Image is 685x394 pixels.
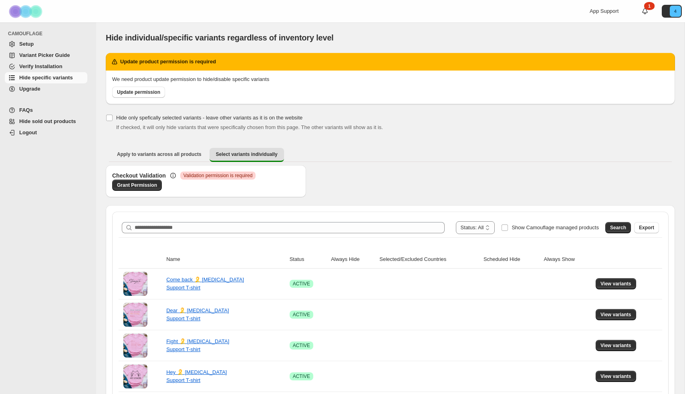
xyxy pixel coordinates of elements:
[600,281,631,287] span: View variants
[117,151,201,158] span: Apply to variants across all products
[183,172,253,179] span: Validation permission is required
[596,309,636,320] button: View variants
[8,30,91,37] span: CAMOUFLAGE
[512,224,599,230] span: Show Camouflage managed products
[600,373,631,380] span: View variants
[5,38,87,50] a: Setup
[662,5,682,18] button: Avatar with initials 4
[106,33,334,42] span: Hide individual/specific variants regardless of inventory level
[634,222,659,233] button: Export
[6,0,46,22] img: Camouflage
[377,251,481,269] th: Selected/Excluded Countries
[123,333,147,358] img: Fight 🎗️ Cancer Support T-shirt
[19,107,33,113] span: FAQs
[5,105,87,116] a: FAQs
[164,251,287,269] th: Name
[5,83,87,95] a: Upgrade
[639,224,654,231] span: Export
[674,9,677,14] text: 4
[112,172,166,180] h3: Checkout Validation
[19,75,73,81] span: Hide specific variants
[166,277,244,291] a: Come back 🎗️ [MEDICAL_DATA] Support T-shirt
[293,373,310,380] span: ACTIVE
[216,151,278,158] span: Select variants individually
[117,182,157,188] span: Grant Permission
[287,251,328,269] th: Status
[644,2,655,10] div: 1
[111,148,208,161] button: Apply to variants across all products
[541,251,593,269] th: Always Show
[293,281,310,287] span: ACTIVE
[293,311,310,318] span: ACTIVE
[5,50,87,61] a: Variant Picker Guide
[112,76,269,82] span: We need product update permission to hide/disable specific variants
[5,72,87,83] a: Hide specific variants
[117,89,160,95] span: Update permission
[670,6,681,17] span: Avatar with initials 4
[116,115,302,121] span: Hide only spefically selected variants - leave other variants as it is on the website
[19,86,40,92] span: Upgrade
[123,303,147,327] img: Dear 🎗️ Cancer Support T-shirt
[112,87,165,98] a: Update permission
[166,307,229,321] a: Dear 🎗️ [MEDICAL_DATA] Support T-shirt
[596,371,636,382] button: View variants
[328,251,377,269] th: Always Hide
[123,272,147,296] img: Come back 🎗️ Cancer Support T-shirt
[596,340,636,351] button: View variants
[590,8,619,14] span: App Support
[610,224,626,231] span: Search
[123,364,147,388] img: Hey 🎗️ Cancer Support T-shirt
[19,52,70,58] span: Variant Picker Guide
[605,222,631,233] button: Search
[210,148,284,162] button: Select variants individually
[641,7,649,15] a: 1
[120,58,216,66] h2: Update product permission is required
[19,63,62,69] span: Verify Installation
[596,278,636,289] button: View variants
[293,342,310,349] span: ACTIVE
[5,61,87,72] a: Verify Installation
[166,369,227,383] a: Hey 🎗️ [MEDICAL_DATA] Support T-shirt
[600,311,631,318] span: View variants
[600,342,631,349] span: View variants
[112,180,162,191] a: Grant Permission
[19,118,76,124] span: Hide sold out products
[5,116,87,127] a: Hide sold out products
[166,338,229,352] a: Fight 🎗️ [MEDICAL_DATA] Support T-shirt
[19,41,34,47] span: Setup
[5,127,87,138] a: Logout
[19,129,37,135] span: Logout
[116,124,383,130] span: If checked, it will only hide variants that were specifically chosen from this page. The other va...
[481,251,542,269] th: Scheduled Hide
